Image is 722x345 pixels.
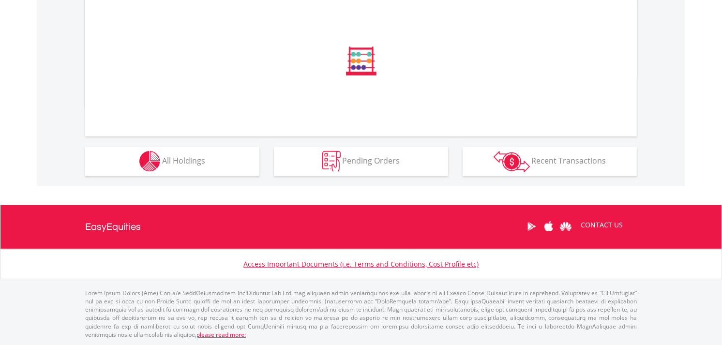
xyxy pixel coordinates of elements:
button: Pending Orders [274,147,448,176]
img: transactions-zar-wht.png [494,151,530,172]
span: All Holdings [162,155,205,166]
a: EasyEquities [85,205,141,249]
img: holdings-wht.png [139,151,160,172]
a: Huawei [557,211,574,241]
a: CONTACT US [574,211,630,239]
a: Google Play [523,211,540,241]
span: Pending Orders [343,155,400,166]
span: Recent Transactions [532,155,606,166]
a: please read more: [196,330,246,339]
a: Apple [540,211,557,241]
button: All Holdings [85,147,259,176]
a: Access Important Documents (i.e. Terms and Conditions, Cost Profile etc) [243,259,479,269]
button: Recent Transactions [463,147,637,176]
img: pending_instructions-wht.png [322,151,341,172]
p: Lorem Ipsum Dolors (Ame) Con a/e SeddOeiusmod tem InciDiduntut Lab Etd mag aliquaen admin veniamq... [85,289,637,339]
